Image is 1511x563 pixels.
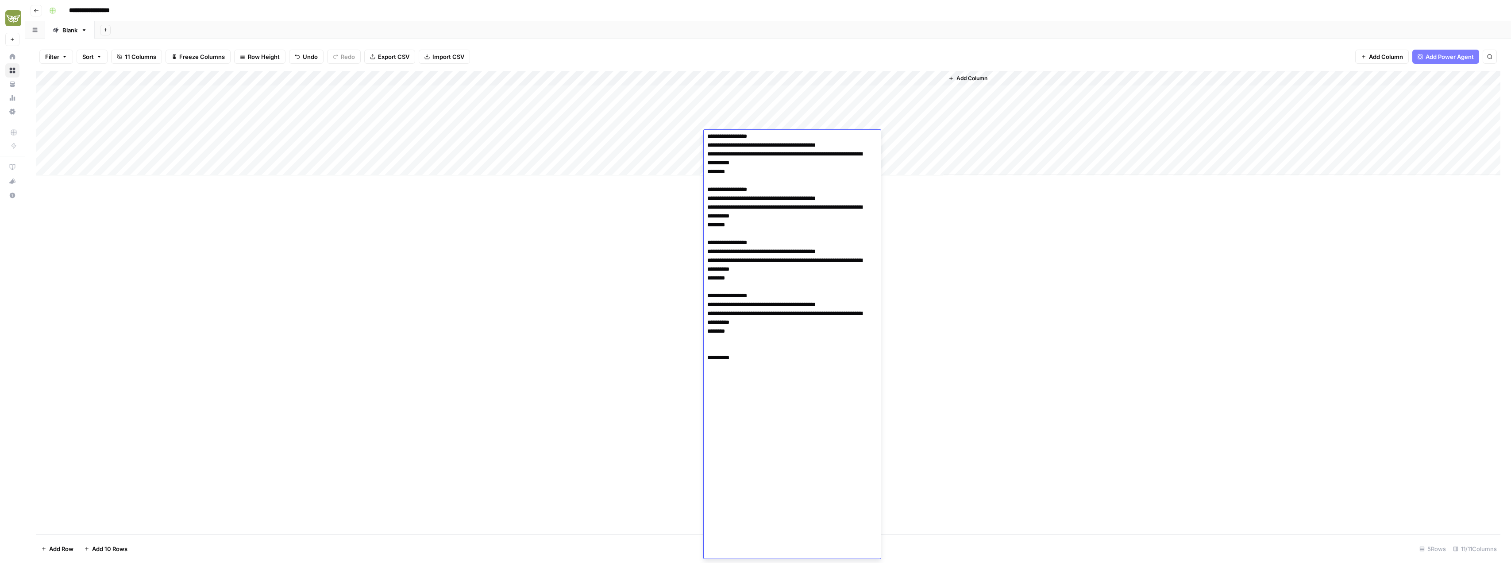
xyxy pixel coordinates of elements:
div: 11/11 Columns [1449,542,1500,556]
span: Row Height [248,52,280,61]
button: 11 Columns [111,50,162,64]
a: Browse [5,63,19,78]
button: Workspace: Evergreen Media [5,7,19,29]
a: AirOps Academy [5,160,19,174]
button: Sort [77,50,108,64]
img: Evergreen Media Logo [5,10,21,26]
button: Add Row [36,542,79,556]
a: Usage [5,91,19,105]
span: Add 10 Rows [92,544,127,553]
button: Redo [327,50,361,64]
button: Import CSV [419,50,470,64]
span: Add Power Agent [1426,52,1474,61]
span: Add Row [49,544,73,553]
button: Add Column [945,73,991,84]
button: What's new? [5,174,19,188]
div: Blank [62,26,77,35]
div: What's new? [6,175,19,188]
button: Freeze Columns [166,50,231,64]
span: Undo [303,52,318,61]
a: Home [5,50,19,64]
a: Your Data [5,77,19,91]
a: Settings [5,105,19,119]
span: Freeze Columns [179,52,225,61]
span: Redo [341,52,355,61]
button: Add 10 Rows [79,542,133,556]
button: Row Height [234,50,285,64]
button: Undo [289,50,324,64]
button: Add Column [1355,50,1409,64]
span: Add Column [1369,52,1403,61]
span: Export CSV [378,52,409,61]
button: Help + Support [5,188,19,202]
span: Import CSV [432,52,464,61]
span: Filter [45,52,59,61]
button: Export CSV [364,50,415,64]
button: Filter [39,50,73,64]
button: Add Power Agent [1412,50,1479,64]
span: Sort [82,52,94,61]
span: Add Column [956,74,987,82]
a: Blank [45,21,95,39]
div: 5 Rows [1416,542,1449,556]
span: 11 Columns [125,52,156,61]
